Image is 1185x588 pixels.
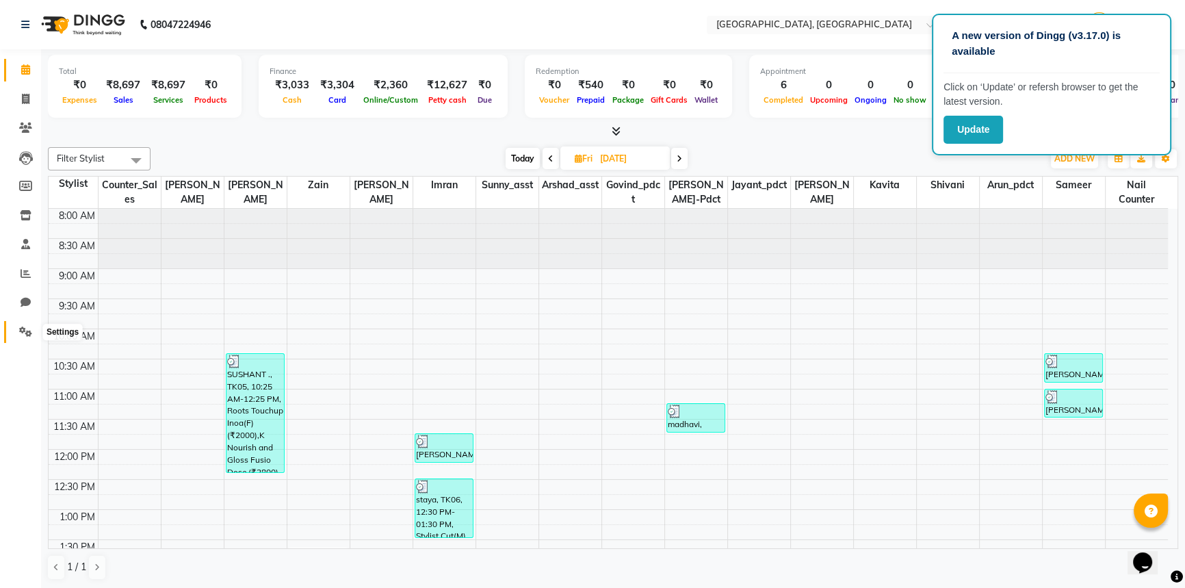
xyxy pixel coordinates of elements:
[51,359,98,374] div: 10:30 AM
[1043,177,1105,194] span: Sameer
[415,434,473,462] div: [PERSON_NAME], TK04, 11:45 AM-12:15 PM, Shave Regular (₹500)
[476,177,538,194] span: Sunny_asst
[691,95,721,105] span: Wallet
[287,177,350,194] span: Zain
[536,95,573,105] span: Voucher
[760,77,807,93] div: 6
[851,95,890,105] span: Ongoing
[791,177,853,208] span: [PERSON_NAME]
[56,269,98,283] div: 9:00 AM
[59,77,101,93] div: ₹0
[51,420,98,434] div: 11:30 AM
[647,95,691,105] span: Gift Cards
[56,209,98,223] div: 8:00 AM
[573,95,608,105] span: Prepaid
[360,95,421,105] span: Online/Custom
[191,77,231,93] div: ₹0
[474,95,495,105] span: Due
[691,77,721,93] div: ₹0
[226,354,285,472] div: SUSHANT ., TK05, 10:25 AM-12:25 PM, Roots Touchup Inoa(F) (₹2000),K Nourish and Gloss Fusio Dose ...
[609,95,647,105] span: Package
[609,77,647,93] div: ₹0
[150,95,187,105] span: Services
[51,450,98,464] div: 12:00 PM
[43,324,82,341] div: Settings
[980,177,1042,194] span: Arun_pdct
[571,153,596,164] span: Fri
[1087,12,1111,36] img: Manager
[161,177,224,208] span: [PERSON_NAME]
[51,389,98,404] div: 11:00 AM
[270,77,315,93] div: ₹3,033
[59,66,231,77] div: Total
[415,479,473,537] div: staya, TK06, 12:30 PM-01:30 PM, Stylist Cut(M) (₹700),[PERSON_NAME] Trimming (₹500)
[539,177,601,194] span: Arshad_asst
[35,5,129,44] img: logo
[506,148,540,169] span: Today
[360,77,421,93] div: ₹2,360
[57,540,98,554] div: 1:30 PM
[473,77,497,93] div: ₹0
[647,77,691,93] div: ₹0
[536,66,721,77] div: Redemption
[57,153,105,164] span: Filter Stylist
[279,95,305,105] span: Cash
[146,77,191,93] div: ₹8,697
[57,510,98,524] div: 1:00 PM
[667,404,725,432] div: madhavi, TK03, 11:15 AM-11:45 AM, Wash Shampoo(F) (₹150)
[1128,533,1171,574] iframe: chat widget
[51,480,98,494] div: 12:30 PM
[1045,389,1103,417] div: [PERSON_NAME] ., TK02, 11:00 AM-11:30 AM, Stylist Cut(M) (₹700)
[728,177,790,194] span: Jayant_pdct
[851,77,890,93] div: 0
[425,95,470,105] span: Petty cash
[56,239,98,253] div: 8:30 AM
[1045,354,1103,382] div: [PERSON_NAME], TK01, 10:25 AM-10:55 AM, [PERSON_NAME] Trimming (₹500)
[191,95,231,105] span: Products
[943,80,1160,109] p: Click on ‘Update’ or refersh browser to get the latest version.
[665,177,727,208] span: [PERSON_NAME]-pdct
[101,77,146,93] div: ₹8,697
[760,95,807,105] span: Completed
[350,177,413,208] span: [PERSON_NAME]
[270,66,497,77] div: Finance
[413,177,476,194] span: Imran
[807,77,851,93] div: 0
[890,95,930,105] span: No show
[1054,153,1095,164] span: ADD NEW
[760,66,930,77] div: Appointment
[596,149,664,169] input: 2025-08-01
[536,77,573,93] div: ₹0
[943,116,1003,144] button: Update
[1106,177,1169,208] span: Nail Counter
[67,560,86,574] span: 1 / 1
[315,77,360,93] div: ₹3,304
[952,28,1151,59] p: A new version of Dingg (v3.17.0) is available
[890,77,930,93] div: 0
[1051,149,1098,168] button: ADD NEW
[325,95,350,105] span: Card
[421,77,473,93] div: ₹12,627
[151,5,211,44] b: 08047224946
[807,95,851,105] span: Upcoming
[854,177,916,194] span: Kavita
[99,177,161,208] span: Counter_Sales
[110,95,137,105] span: Sales
[573,77,609,93] div: ₹540
[602,177,664,208] span: Govind_pdct
[224,177,287,208] span: [PERSON_NAME]
[56,299,98,314] div: 9:30 AM
[49,177,98,191] div: Stylist
[917,177,979,194] span: Shivani
[59,95,101,105] span: Expenses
